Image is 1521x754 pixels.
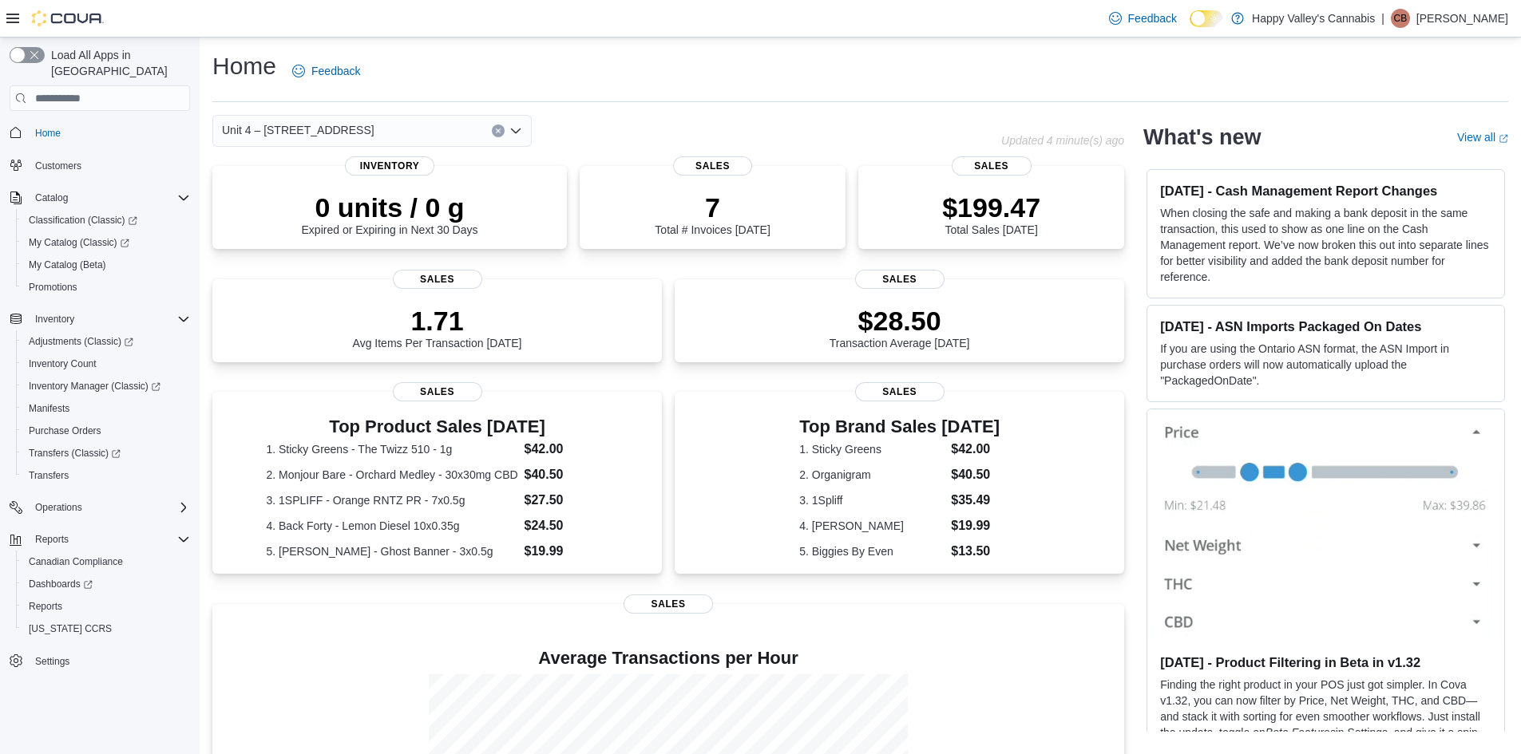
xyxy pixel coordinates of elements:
dt: 2. Monjour Bare - Orchard Medley - 30x30mg CBD [266,467,517,483]
a: View allExternal link [1457,131,1508,144]
a: Inventory Manager (Classic) [22,377,167,396]
dt: 4. [PERSON_NAME] [799,518,945,534]
span: Transfers (Classic) [22,444,190,463]
button: [US_STATE] CCRS [16,618,196,640]
span: Canadian Compliance [29,555,123,568]
span: Promotions [22,278,190,297]
img: Cova [32,10,104,26]
span: Inventory Manager (Classic) [29,380,160,393]
a: My Catalog (Classic) [16,231,196,254]
span: Sales [952,156,1032,176]
dt: 2. Organigram [799,467,945,483]
button: Reports [16,595,196,618]
div: Expired or Expiring in Next 30 Days [302,191,478,236]
dd: $13.50 [951,542,1000,561]
span: Washington CCRS [22,619,190,638]
a: Promotions [22,278,84,297]
span: Settings [35,655,69,668]
a: Transfers (Classic) [22,444,127,463]
span: Adjustments (Classic) [29,335,133,348]
span: Inventory Count [22,354,190,373]
a: Purchase Orders [22,421,108,440]
div: Total Sales [DATE] [942,191,1040,236]
dd: $42.00 [525,440,608,459]
span: Load All Apps in [GEOGRAPHIC_DATA] [45,47,190,79]
div: Total # Invoices [DATE] [655,191,770,236]
span: My Catalog (Classic) [29,236,129,249]
span: Inventory [29,310,190,329]
button: Operations [29,498,89,517]
span: Reports [29,600,62,613]
h2: What's new [1143,124,1261,150]
span: Sales [673,156,753,176]
span: Dark Mode [1190,27,1190,28]
dt: 1. Sticky Greens - The Twizz 510 - 1g [266,441,517,457]
div: Transaction Average [DATE] [830,305,970,349]
span: Catalog [35,191,68,204]
p: When closing the safe and making a bank deposit in the same transaction, this used to show as one... [1160,205,1491,285]
span: Customers [29,156,190,176]
a: My Catalog (Classic) [22,233,136,252]
p: If you are using the Ontario ASN format, the ASN Import in purchase orders will now automatically... [1160,341,1491,389]
button: Inventory [29,310,81,329]
span: Transfers [29,469,69,482]
span: Dashboards [29,578,93,590]
h1: Home [212,50,276,82]
button: Manifests [16,397,196,420]
dt: 3. 1Spliff [799,492,945,508]
span: Purchase Orders [22,421,190,440]
span: Feedback [311,63,360,79]
p: 7 [655,191,770,223]
button: Inventory Count [16,353,196,375]
span: Operations [35,501,82,514]
a: [US_STATE] CCRS [22,619,118,638]
a: Feedback [286,55,366,87]
span: Unit 4 – [STREET_ADDRESS] [222,120,374,140]
span: Reports [35,533,69,546]
a: Classification (Classic) [16,209,196,231]
span: Manifests [22,399,190,418]
span: Transfers [22,466,190,485]
p: Updated 4 minute(s) ago [1001,134,1124,147]
button: Operations [3,496,196,519]
dd: $40.50 [525,465,608,484]
button: Catalog [3,187,196,209]
span: Customers [35,160,81,172]
a: Adjustments (Classic) [22,332,140,351]
span: Home [35,127,61,140]
button: Clear input [492,124,505,137]
input: Dark Mode [1190,10,1223,27]
dd: $27.50 [525,491,608,510]
a: Canadian Compliance [22,552,129,571]
h3: [DATE] - ASN Imports Packaged On Dates [1160,318,1491,334]
a: Dashboards [22,574,99,594]
span: My Catalog (Beta) [29,259,106,271]
button: My Catalog (Beta) [16,254,196,276]
a: Home [29,124,67,143]
button: Open list of options [509,124,522,137]
a: Manifests [22,399,76,418]
span: Inventory [35,313,74,326]
span: Inventory [345,156,434,176]
span: Sales [855,382,945,401]
dt: 1. Sticky Greens [799,441,945,457]
dd: $40.50 [951,465,1000,484]
dt: 3. 1SPLIFF - Orange RNTZ PR - 7x0.5g [266,492,517,508]
button: Catalog [29,188,74,207]
span: Settings [29,651,190,671]
span: Catalog [29,188,190,207]
span: Canadian Compliance [22,552,190,571]
dd: $35.49 [951,491,1000,510]
a: Feedback [1103,2,1183,34]
a: My Catalog (Beta) [22,255,113,274]
button: Settings [3,649,196,673]
div: Avg Items Per Transaction [DATE] [353,305,522,349]
span: Reports [29,530,190,549]
span: Promotions [29,281,77,294]
a: Reports [22,597,69,616]
span: Inventory Count [29,357,97,370]
span: My Catalog (Beta) [22,255,190,274]
span: Classification (Classic) [29,214,137,227]
span: Feedback [1128,10,1177,26]
a: Settings [29,652,76,671]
